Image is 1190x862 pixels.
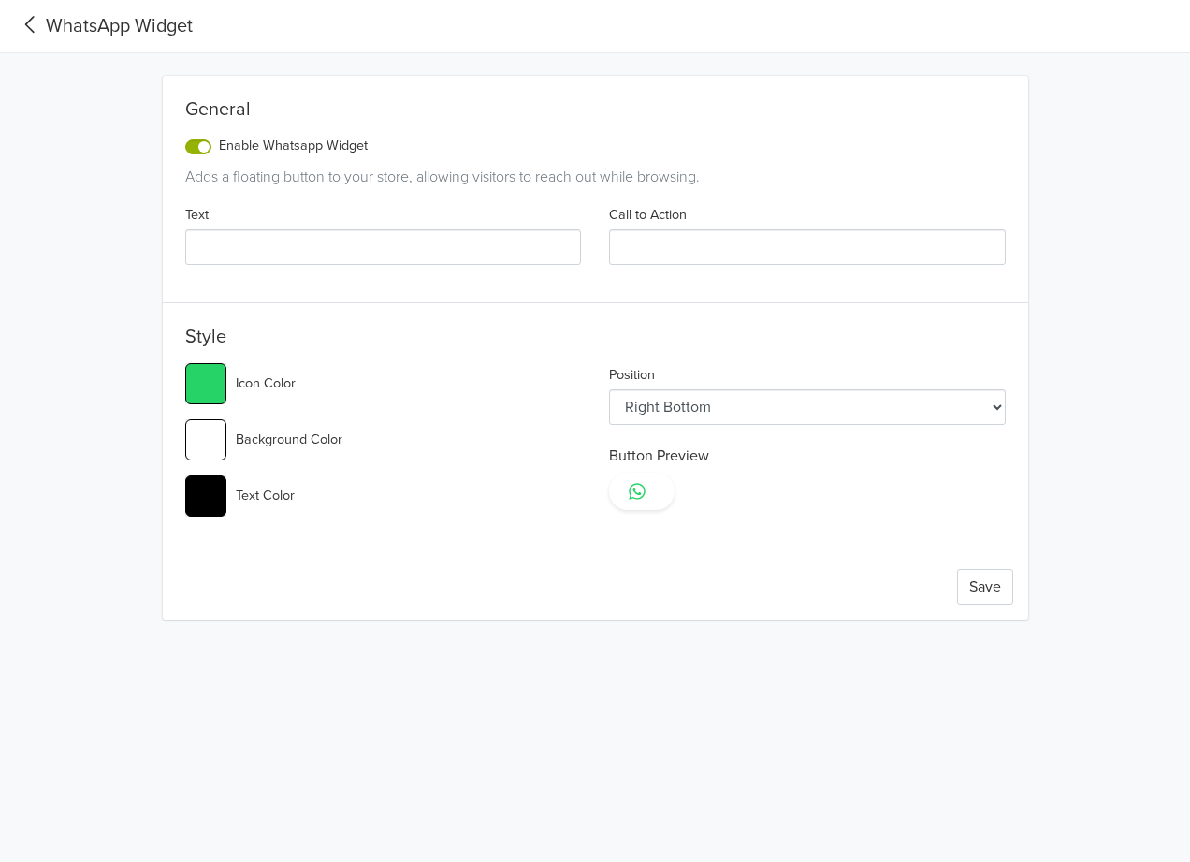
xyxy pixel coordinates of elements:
[609,205,687,226] label: Call to Action
[15,12,193,40] a: WhatsApp Widget
[219,136,368,156] label: Enable Whatsapp Widget
[236,430,342,450] label: Background Color
[609,365,655,386] label: Position
[957,569,1013,605] button: Save
[185,166,1006,188] div: Adds a floating button to your store, allowing visitors to reach out while browsing.
[185,326,1006,356] h5: Style
[236,373,296,394] label: Icon Color
[609,447,1006,465] h6: Button Preview
[236,486,295,506] label: Text Color
[185,205,209,226] label: Text
[185,98,1006,128] div: General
